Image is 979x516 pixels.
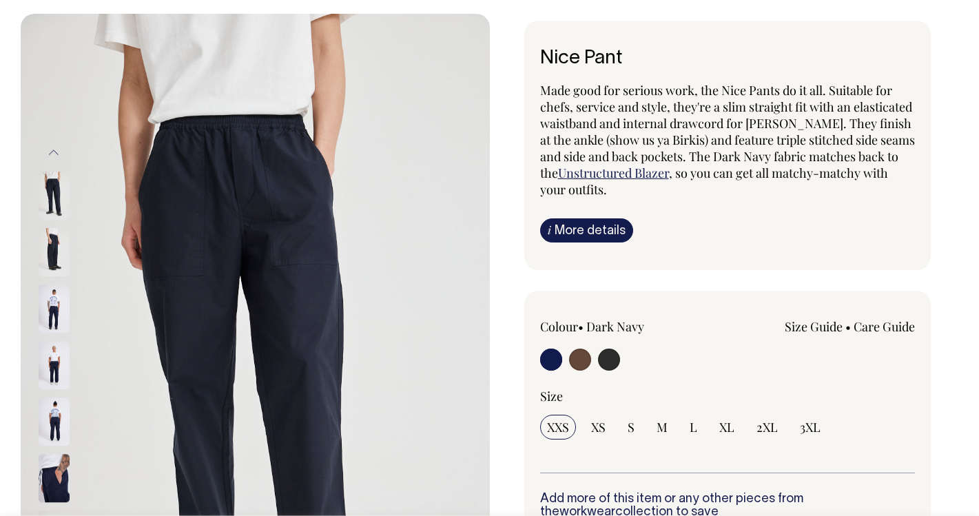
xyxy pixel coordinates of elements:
[591,419,606,435] span: XS
[540,165,888,198] span: , so you can get all matchy-matchy with your outfits.
[39,172,70,220] img: dark-navy
[628,419,635,435] span: S
[39,398,70,446] img: dark-navy
[650,415,674,440] input: M
[39,342,70,390] img: dark-navy
[540,415,576,440] input: XXS
[43,137,64,168] button: Previous
[683,415,704,440] input: L
[712,415,741,440] input: XL
[785,318,843,335] a: Size Guide
[690,419,697,435] span: L
[558,165,669,181] a: Unstructured Blazer
[578,318,584,335] span: •
[540,48,916,70] h6: Nice Pant
[657,419,668,435] span: M
[793,415,827,440] input: 3XL
[548,223,551,237] span: i
[39,229,70,277] img: dark-navy
[586,318,644,335] label: Dark Navy
[540,388,916,404] div: Size
[540,82,915,181] span: Made good for serious work, the Nice Pants do it all. Suitable for chefs, service and style, they...
[39,285,70,333] img: dark-navy
[621,415,641,440] input: S
[800,419,821,435] span: 3XL
[854,318,915,335] a: Care Guide
[584,415,612,440] input: XS
[845,318,851,335] span: •
[547,419,569,435] span: XXS
[719,419,734,435] span: XL
[756,419,778,435] span: 2XL
[750,415,785,440] input: 2XL
[540,318,690,335] div: Colour
[39,455,70,503] img: dark-navy
[540,218,633,242] a: iMore details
